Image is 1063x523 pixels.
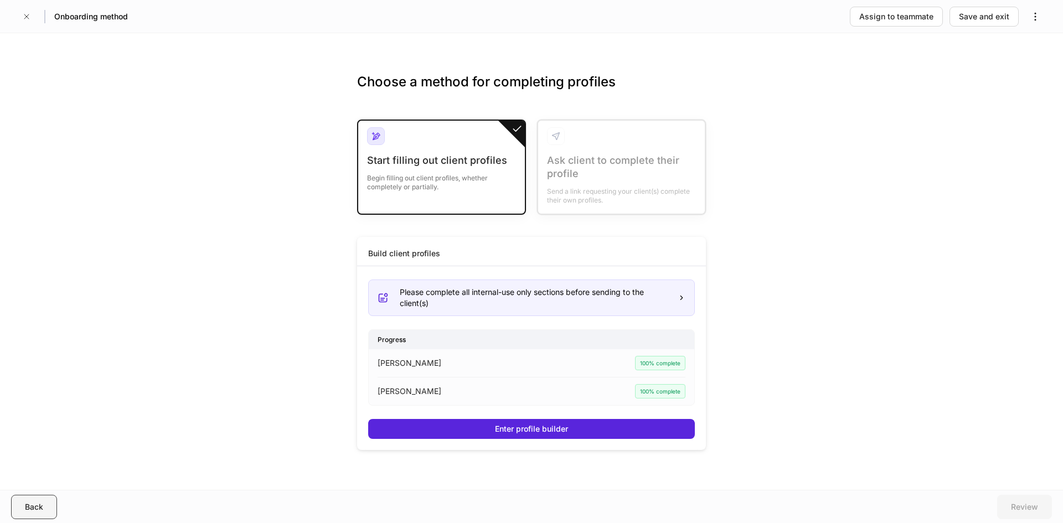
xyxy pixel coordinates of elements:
div: Please complete all internal-use only sections before sending to the client(s) [400,287,669,309]
div: 100% complete [635,356,685,370]
p: [PERSON_NAME] [378,358,441,369]
button: Review [997,495,1052,519]
button: Save and exit [950,7,1019,27]
p: [PERSON_NAME] [378,386,441,397]
div: 100% complete [635,384,685,398]
div: Review [1011,501,1038,512]
button: Assign to teammate [850,7,943,27]
div: Enter profile builder [495,423,568,434]
div: Begin filling out client profiles, whether completely or partially. [367,167,516,191]
h5: Onboarding method [54,11,128,22]
div: Progress [369,330,694,349]
div: Assign to teammate [859,11,933,22]
div: Back [25,501,43,512]
button: Enter profile builder [368,419,695,439]
div: Build client profiles [368,248,440,259]
div: Start filling out client profiles [367,154,516,167]
button: Back [11,495,57,519]
h3: Choose a method for completing profiles [357,73,706,108]
div: Save and exit [959,11,1009,22]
